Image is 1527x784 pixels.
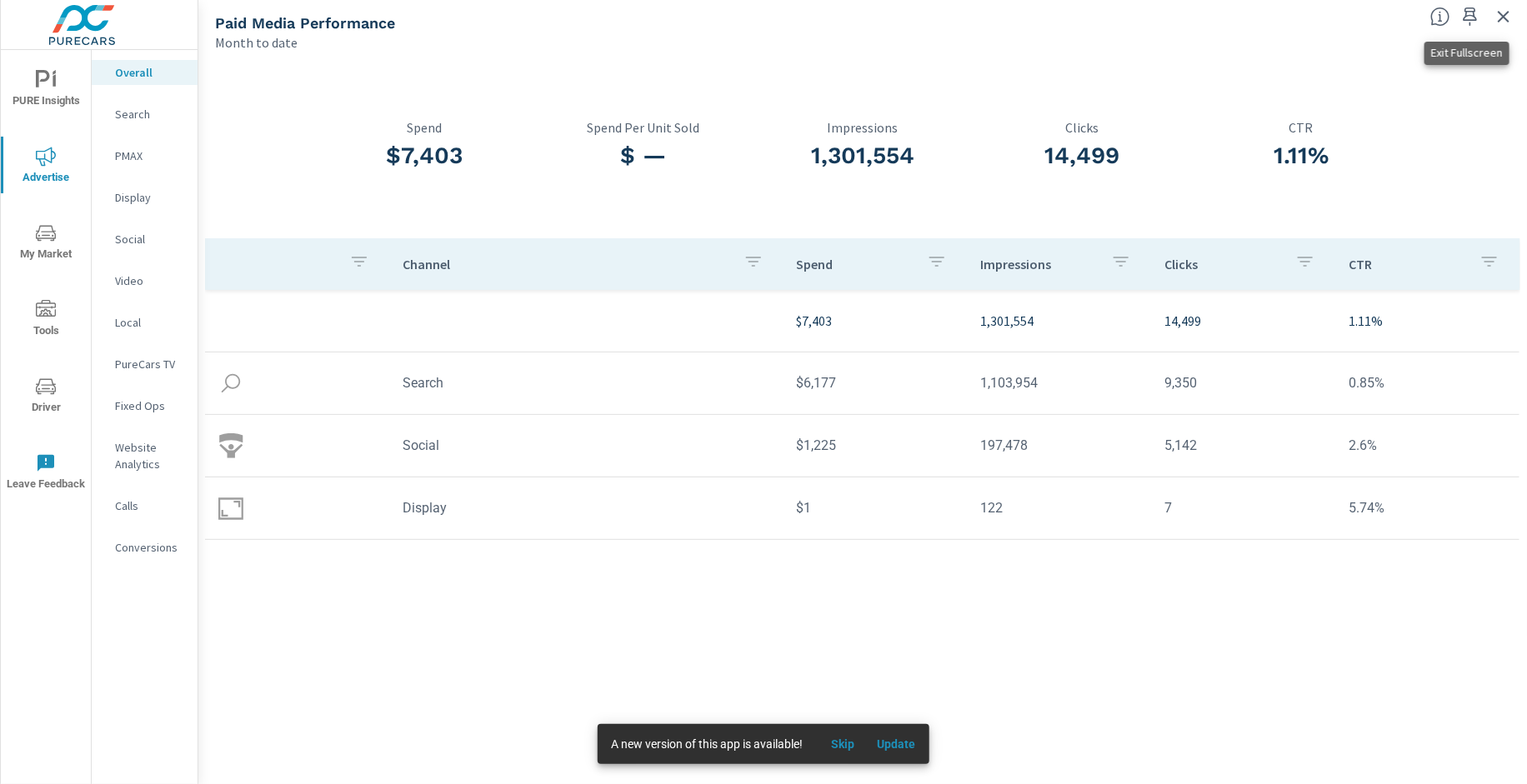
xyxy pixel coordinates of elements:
span: Tools [6,300,86,341]
span: Leave Feedback [6,453,86,494]
span: Update [876,737,916,752]
p: CTR [1349,256,1466,272]
p: Fixed Ops [115,397,184,414]
td: $6,177 [784,362,968,404]
td: $1,225 [784,424,968,467]
p: Clicks [973,120,1192,135]
td: 1,103,954 [967,362,1151,404]
div: Website Analytics [92,435,198,477]
div: Video [92,268,198,293]
p: Spend [797,256,914,272]
h5: Paid Media Performance [215,14,395,32]
h3: 1.11% [1192,142,1411,170]
p: Spend [315,120,534,135]
span: Skip [823,737,863,752]
button: Update [869,731,923,757]
p: Overall [115,64,184,81]
td: 0.85% [1335,362,1519,404]
p: Impressions [980,256,1098,272]
td: 5,142 [1151,424,1335,467]
td: 5.74% [1335,487,1519,529]
img: icon-search.svg [218,371,243,396]
div: Conversions [92,535,198,560]
p: 14,499 [1164,311,1322,331]
p: CTR [1192,120,1411,135]
div: Calls [92,493,198,518]
div: Display [92,185,198,210]
span: PURE Insights [6,70,86,111]
div: PureCars TV [92,352,198,377]
td: 7 [1151,487,1335,529]
td: 9,350 [1151,362,1335,404]
p: Clicks [1164,256,1282,272]
p: Website Analytics [115,439,184,472]
p: Video [115,272,184,289]
h3: $ — [534,142,753,170]
td: Display [389,487,784,529]
td: 2.6% [1335,424,1519,467]
p: $7,403 [797,311,954,331]
span: A new version of this app is available! [611,737,803,751]
p: PureCars TV [115,356,184,372]
div: Fixed Ops [92,393,198,418]
h3: 14,499 [973,142,1192,170]
div: nav menu [1,50,91,510]
span: Driver [6,377,86,417]
span: My Market [6,223,86,264]
div: Social [92,227,198,252]
p: 1.11% [1349,311,1506,331]
p: Conversions [115,539,184,556]
p: PMAX [115,147,184,164]
td: Social [389,424,784,467]
td: 197,478 [967,424,1151,467]
button: Skip [816,731,869,757]
p: Calls [115,497,184,514]
img: icon-social.svg [218,433,243,458]
p: Local [115,314,184,331]
span: Advertise [6,147,86,187]
img: icon-display.svg [218,496,243,521]
div: Search [92,102,198,127]
div: PMAX [92,143,198,168]
td: 122 [967,487,1151,529]
h3: 1,301,554 [753,142,973,170]
p: 1,301,554 [980,311,1138,331]
td: $1 [784,487,968,529]
p: Channel [403,256,730,272]
div: Overall [92,60,198,85]
p: Social [115,231,184,247]
p: Impressions [753,120,973,135]
td: Search [389,362,784,404]
p: Search [115,106,184,122]
h3: $7,403 [315,142,534,170]
p: Month to date [215,32,298,52]
span: Understand performance metrics over the selected time range. [1430,7,1450,27]
p: Display [115,189,184,206]
p: Spend Per Unit Sold [534,120,753,135]
div: Local [92,310,198,335]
